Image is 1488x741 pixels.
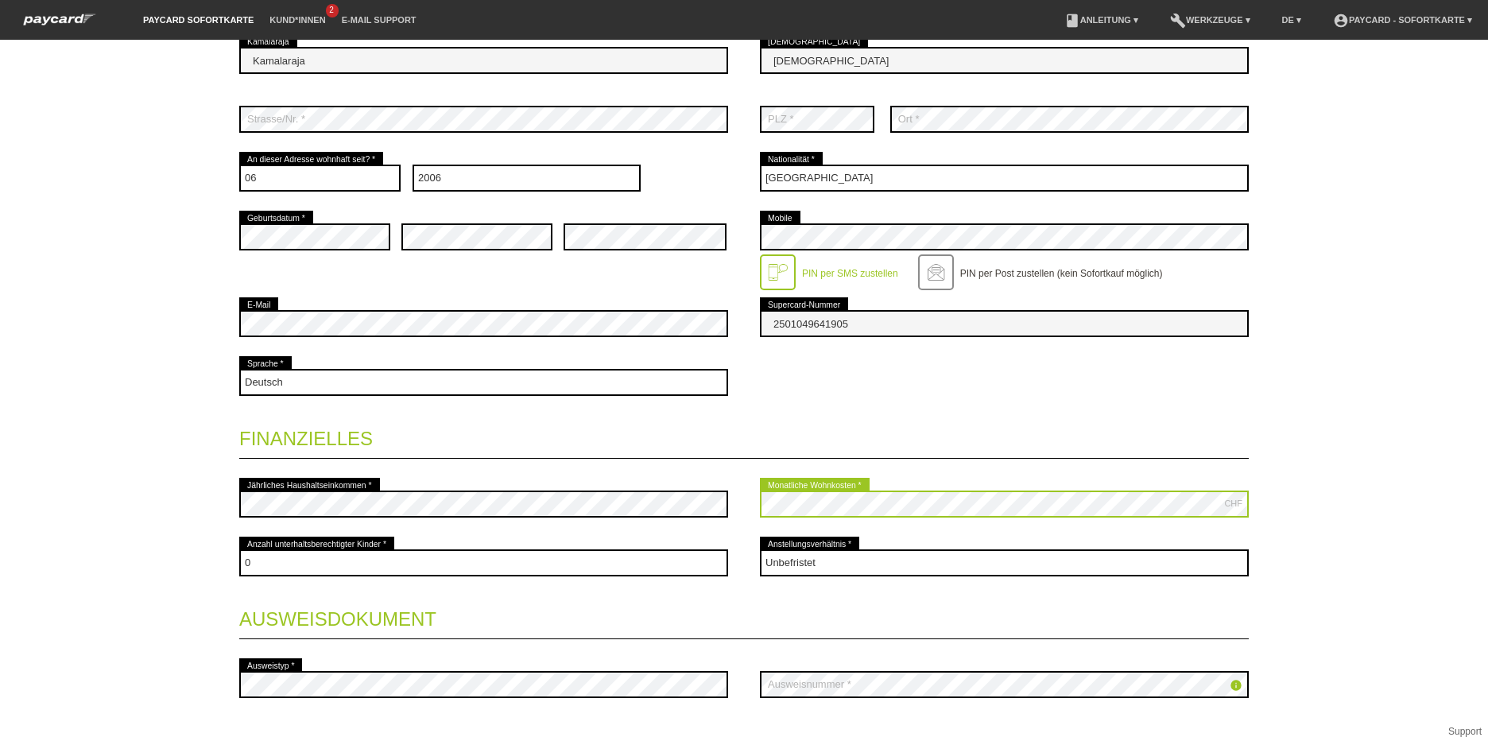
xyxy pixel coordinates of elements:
[1448,726,1482,737] a: Support
[1224,499,1242,508] div: CHF
[135,15,262,25] a: paycard Sofortkarte
[1230,681,1242,694] a: info
[262,15,333,25] a: Kund*innen
[16,18,103,30] a: paycard Sofortkarte
[334,15,424,25] a: E-Mail Support
[1162,15,1258,25] a: buildWerkzeuge ▾
[960,268,1163,279] label: PIN per Post zustellen (kein Sofortkauf möglich)
[1064,13,1080,29] i: book
[1274,15,1309,25] a: DE ▾
[239,412,1249,459] legend: Finanzielles
[239,592,1249,639] legend: Ausweisdokument
[802,268,898,279] label: PIN per SMS zustellen
[1230,679,1242,692] i: info
[1056,15,1146,25] a: bookAnleitung ▾
[16,11,103,28] img: paycard Sofortkarte
[1170,13,1186,29] i: build
[1333,13,1349,29] i: account_circle
[1325,15,1480,25] a: account_circlepaycard - Sofortkarte ▾
[326,4,339,17] span: 2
